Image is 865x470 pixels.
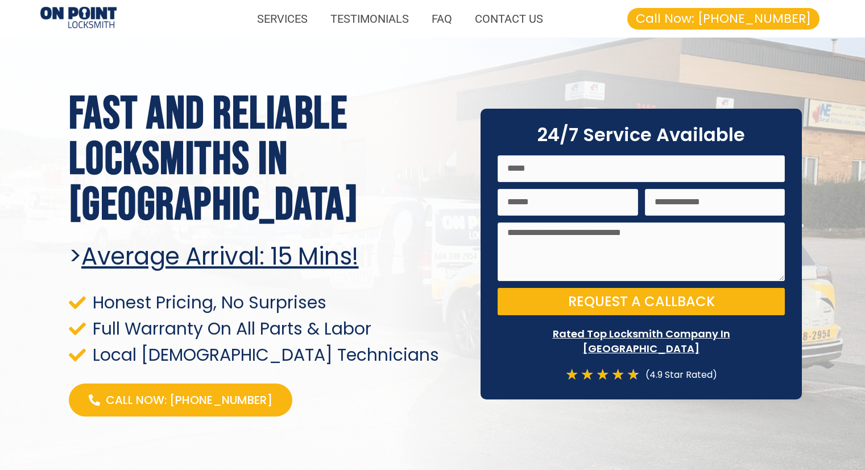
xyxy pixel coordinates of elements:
h1: Fast and Reliable Locksmiths In [GEOGRAPHIC_DATA] [69,92,464,228]
i: ★ [596,367,609,382]
form: On Point Locksmith Victoria Form [498,155,785,323]
i: ★ [581,367,594,382]
p: Rated Top Locksmith Company In [GEOGRAPHIC_DATA] [498,327,785,355]
a: SERVICES [246,6,319,32]
span: Honest Pricing, No Surprises [90,295,326,310]
img: Locksmiths Locations 1 [40,7,117,30]
span: Call Now: [PHONE_NUMBER] [106,392,272,408]
nav: Menu [128,6,554,32]
a: CONTACT US [463,6,554,32]
a: Call Now: [PHONE_NUMBER] [69,384,292,417]
h2: 24/7 Service Available [498,126,785,144]
span: Call Now: [PHONE_NUMBER] [636,13,811,25]
div: 4.7/5 [565,367,640,382]
span: Local [DEMOGRAPHIC_DATA] Technicians [90,347,439,362]
a: TESTIMONIALS [319,6,420,32]
div: (4.9 Star Rated) [640,367,717,382]
a: FAQ [420,6,463,32]
span: Request a Callback [568,295,715,308]
h2: > [69,242,464,271]
i: ★ [611,367,624,382]
a: Call Now: [PHONE_NUMBER] [627,8,820,30]
i: ★ [565,367,578,382]
i: ★ [627,367,640,382]
span: Full Warranty On All Parts & Labor [90,321,371,336]
button: Request a Callback [498,288,785,315]
u: Average arrival: 15 Mins! [81,240,359,273]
